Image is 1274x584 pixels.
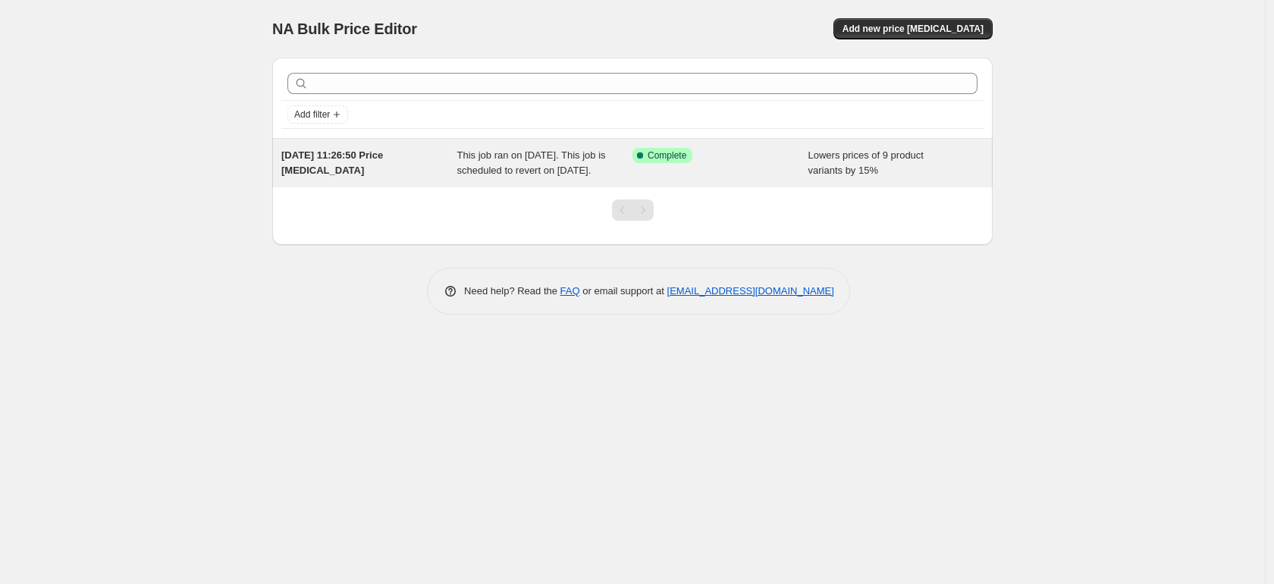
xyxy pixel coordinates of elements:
span: Add new price [MEDICAL_DATA] [843,23,984,35]
span: Add filter [294,108,330,121]
a: FAQ [560,285,580,297]
span: NA Bulk Price Editor [272,20,417,37]
span: Need help? Read the [464,285,560,297]
span: This job ran on [DATE]. This job is scheduled to revert on [DATE]. [457,149,606,176]
span: or email support at [580,285,667,297]
button: Add filter [287,105,348,124]
span: Complete [648,149,686,162]
nav: Pagination [612,199,654,221]
a: [EMAIL_ADDRESS][DOMAIN_NAME] [667,285,834,297]
span: Lowers prices of 9 product variants by 15% [808,149,924,176]
span: [DATE] 11:26:50 Price [MEDICAL_DATA] [281,149,383,176]
button: Add new price [MEDICAL_DATA] [833,18,993,39]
